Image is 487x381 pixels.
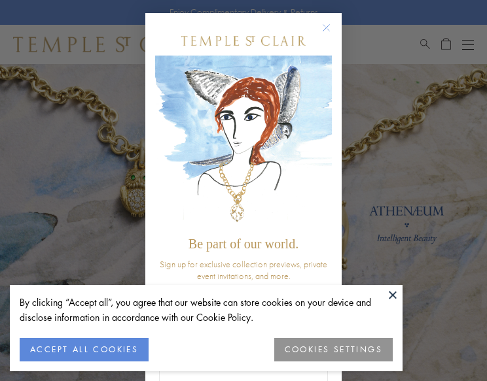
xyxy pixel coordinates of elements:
iframe: Gorgias live chat messenger [428,326,474,368]
span: Sign up for exclusive collection previews, private event invitations, and more. [160,258,327,282]
div: By clicking “Accept all”, you agree that our website can store cookies on your device and disclos... [20,295,393,325]
button: COOKIES SETTINGS [274,338,393,361]
span: Be part of our world. [189,237,298,251]
button: Close dialog [325,26,341,42]
button: ACCEPT ALL COOKIES [20,338,149,361]
img: c4a9eb12-d91a-4d4a-8ee0-386386f4f338.jpeg [155,56,332,230]
img: Temple St. Clair [181,36,306,46]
